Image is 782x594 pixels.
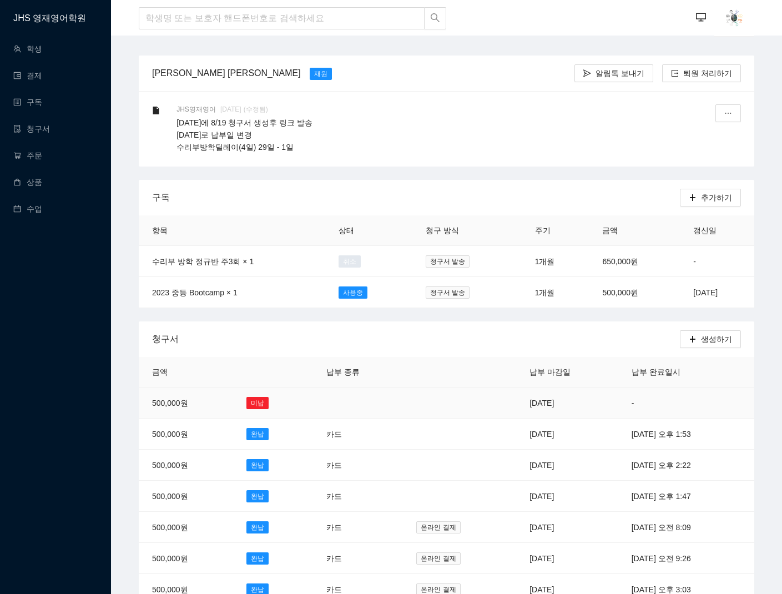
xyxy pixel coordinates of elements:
td: - [618,387,754,419]
td: 1개월 [522,277,589,308]
td: [DATE] 오후 1:47 [618,481,754,512]
td: 500,000원 [139,512,233,543]
td: 500,000원 [139,481,233,512]
th: 상태 [325,215,412,246]
td: [DATE] [516,481,618,512]
span: desktop [696,12,706,24]
button: plus추가하기 [680,189,741,207]
a: team학생 [13,44,42,53]
th: 항목 [139,215,325,246]
span: 청구서 발송 [426,255,470,268]
span: 완납 [246,428,269,440]
div: 청구서 [152,323,680,355]
button: send알림톡 보내기 [574,64,653,82]
span: plus [689,194,697,203]
td: [DATE] 오전 9:26 [618,543,754,574]
th: 주기 [522,215,589,246]
span: 사용중 [339,286,367,299]
th: 납부 종류 [313,357,403,387]
button: export퇴원 처리하기 [662,64,741,82]
button: plus생성하기 [680,330,741,348]
span: 퇴원 처리하기 [683,67,732,79]
span: 생성하기 [701,333,732,345]
span: 재원 [310,68,332,80]
span: ellipsis [724,109,732,118]
th: 납부 마감일 [516,357,618,387]
td: 500,000원 [589,277,680,308]
td: [DATE] [516,512,618,543]
td: - [680,246,754,277]
a: shopping상품 [13,178,42,187]
span: 추가하기 [701,192,732,204]
td: 카드 [313,481,403,512]
input: 학생명 또는 보호자 핸드폰번호로 검색하세요 [139,7,425,29]
span: file [152,107,160,114]
p: [DATE]에 8/19 청구서 생성후 링크 발송 [DATE]로 납부일 변경 수리부방학딜레이(4일) 29일 - 1일 [176,117,692,153]
th: 금액 [139,357,233,387]
td: 650,000원 [589,246,680,277]
td: 2023 중등 Bootcamp × 1 [139,277,325,308]
span: 완납 [246,521,269,533]
div: [PERSON_NAME] [PERSON_NAME] [148,66,305,80]
td: [DATE] 오후 2:22 [618,450,754,481]
a: file-done청구서 [13,124,50,133]
td: 카드 [313,543,403,574]
span: 청구서 발송 [426,286,470,299]
th: 청구 방식 [412,215,522,246]
td: 1개월 [522,246,589,277]
span: plus [689,335,697,344]
span: (수정됨) [244,105,268,113]
td: [DATE] 오후 1:53 [618,419,754,450]
td: [DATE] [516,543,618,574]
img: AAuE7mDoXpCatjYbFsrPngRLKPRV3HObE7Eyr2hcbN-bOg [725,9,743,27]
td: [DATE] [516,450,618,481]
span: search [430,13,440,24]
th: 납부 완료일시 [618,357,754,387]
span: JHS영재영어 [176,104,220,114]
td: 카드 [313,512,403,543]
button: ellipsis [715,104,741,122]
a: wallet결제 [13,71,42,80]
span: send [583,69,591,78]
a: profile구독 [13,98,42,107]
span: export [671,69,679,78]
td: [DATE] [680,277,754,308]
th: 갱신일 [680,215,754,246]
span: 완납 [246,552,269,565]
td: 500,000원 [139,450,233,481]
span: 온라인 결제 [416,552,460,565]
th: 금액 [589,215,680,246]
div: 구독 [152,182,680,213]
a: shopping-cart주문 [13,151,42,160]
td: [DATE] [516,387,618,419]
span: 미납 [246,397,269,409]
a: calendar수업 [13,204,42,213]
td: 수리부 방학 정규반 주3회 × 1 [139,246,325,277]
td: 카드 [313,419,403,450]
td: 500,000원 [139,543,233,574]
span: 완납 [246,490,269,502]
span: 알림톡 보내기 [596,67,644,79]
button: desktop [690,7,712,29]
button: search [424,7,446,29]
td: [DATE] 오전 8:09 [618,512,754,543]
td: [DATE] [516,419,618,450]
td: 카드 [313,450,403,481]
td: 500,000원 [139,387,233,419]
span: [DATE] [220,105,241,113]
span: 완납 [246,459,269,471]
td: 500,000원 [139,419,233,450]
span: 취소 [339,255,361,268]
span: 온라인 결제 [416,521,460,533]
